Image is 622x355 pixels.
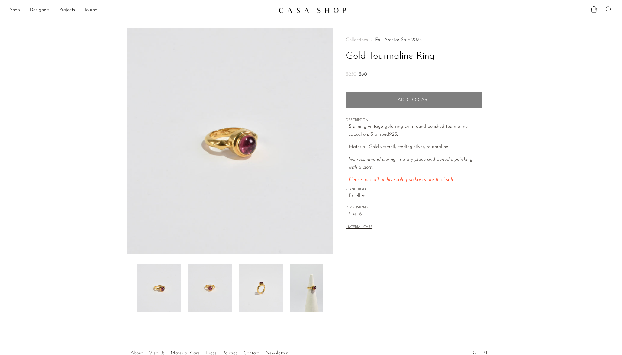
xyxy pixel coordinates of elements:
[188,264,232,312] img: Gold Tourmaline Ring
[346,92,482,108] button: Add to cart
[290,264,334,312] img: Gold Tourmaline Ring
[346,37,482,42] nav: Breadcrumbs
[346,187,482,192] span: CONDITION
[10,6,20,14] a: Shop
[349,123,482,138] p: Stunning vintage gold ring with round polished tourmaline cabochon. Stamped
[349,192,482,200] span: Excellent.
[85,6,99,14] a: Journal
[346,205,482,211] span: DIMENSIONS
[127,28,333,254] img: Gold Tourmaline Ring
[389,132,398,137] em: 925.
[30,6,50,14] a: Designers
[59,6,75,14] a: Projects
[359,72,367,77] span: $90
[10,5,274,15] ul: NEW HEADER MENU
[349,157,472,170] i: We recommend storing in a dry place and periodic polishing with a cloth.
[349,211,482,218] span: Size: 6
[349,177,455,182] span: Please note all archive sale purchases are final sale.
[398,97,430,103] span: Add to cart
[346,49,482,64] h1: Gold Tourmaline Ring
[346,72,356,77] span: $250
[346,37,368,42] span: Collections
[375,37,422,42] a: Fall Archive Sale 2025
[137,264,181,312] img: Gold Tourmaline Ring
[239,264,283,312] img: Gold Tourmaline Ring
[346,118,482,123] span: DESCRIPTION
[346,225,372,230] button: MATERIAL CARE
[10,5,274,15] nav: Desktop navigation
[349,143,482,151] p: Material: Gold vermeil, sterling silver, tourmaline.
